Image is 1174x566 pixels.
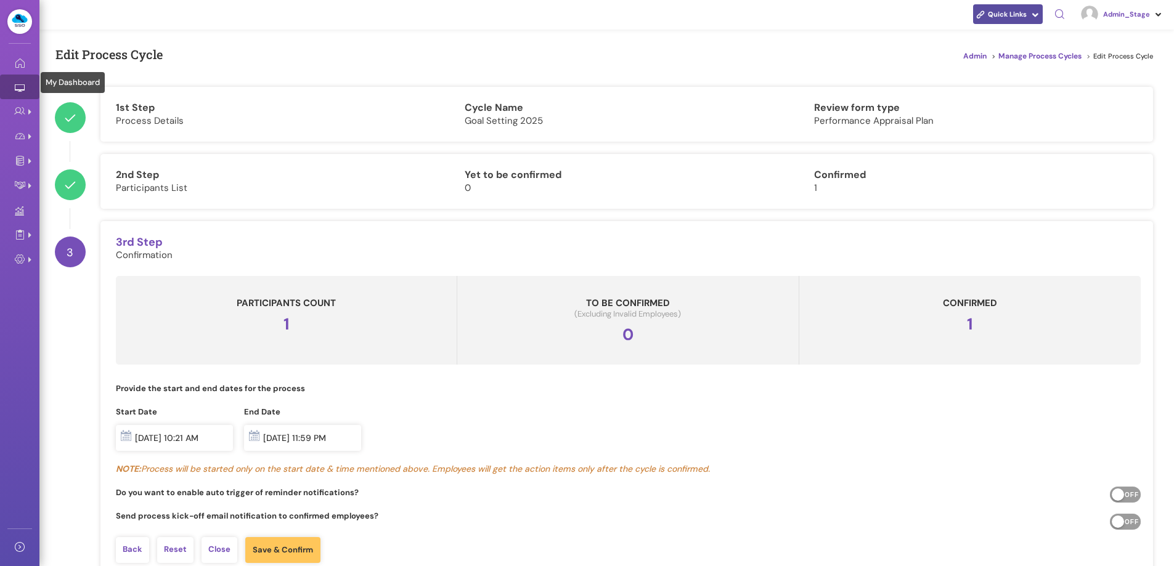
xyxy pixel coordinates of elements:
b: Start Date [116,406,157,417]
b: Do you want to enable auto trigger of reminder notifications? [116,487,359,498]
a: Manage Process Cycles [998,51,1082,61]
b: End Date [244,406,280,417]
span: 1 [799,318,1141,329]
div: Confirmed [799,154,1146,209]
img: Photo [1081,6,1098,23]
input: Start Date [116,425,233,451]
span: My Dashboard [46,77,100,87]
input: End Date [244,425,361,451]
h1: Edit Process Cycle [55,29,1153,75]
div: OFF [1122,517,1142,528]
span: Process Details [116,115,433,126]
span: Admin_Stage [1103,8,1150,20]
img: Logo [10,12,29,28]
span: 3 [55,237,86,267]
a: Reset [157,537,194,563]
span: 0 [465,182,781,193]
a: Quick Links [973,4,1043,24]
div: Cycle Name [449,87,797,142]
span: 1 [814,182,1131,193]
a: Close [202,537,237,563]
a: Admin [963,51,987,61]
span: (Excluding invalid employees) [574,309,681,320]
div: Review form type [799,87,1146,142]
span: 1 [116,318,457,329]
span: Quick Links [988,8,1027,23]
span: Confirmation [116,249,1138,261]
span: Participants List [116,182,433,193]
div: 2nd Step [100,154,448,209]
b: Send process kick-off email notification to confirmed employees? [116,511,378,521]
label: Participants Count [237,297,336,309]
a: Save & Confirm [245,537,320,563]
div: 1st Step [100,87,448,142]
span: Performance Appraisal Plan [814,115,1131,126]
span: 0 [574,329,681,340]
a: Back [116,537,149,563]
a: Photo Admin_Stage [1077,4,1167,24]
li: Edit Process Cycle [1083,51,1153,62]
div: 3rd Step [100,221,1153,276]
div: OFF [1122,490,1142,501]
div: Yet to be confirmed [449,154,797,209]
div: Process will be started only on the start date & time mentioned above. Employees will get the act... [116,454,1141,483]
label: To be Confirmed [574,297,681,340]
b: Provide the start and end dates for the process [116,383,305,394]
span: Goal Setting 2025 [465,115,781,126]
label: Confirmed [943,297,997,309]
span: Note: [116,463,141,474]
